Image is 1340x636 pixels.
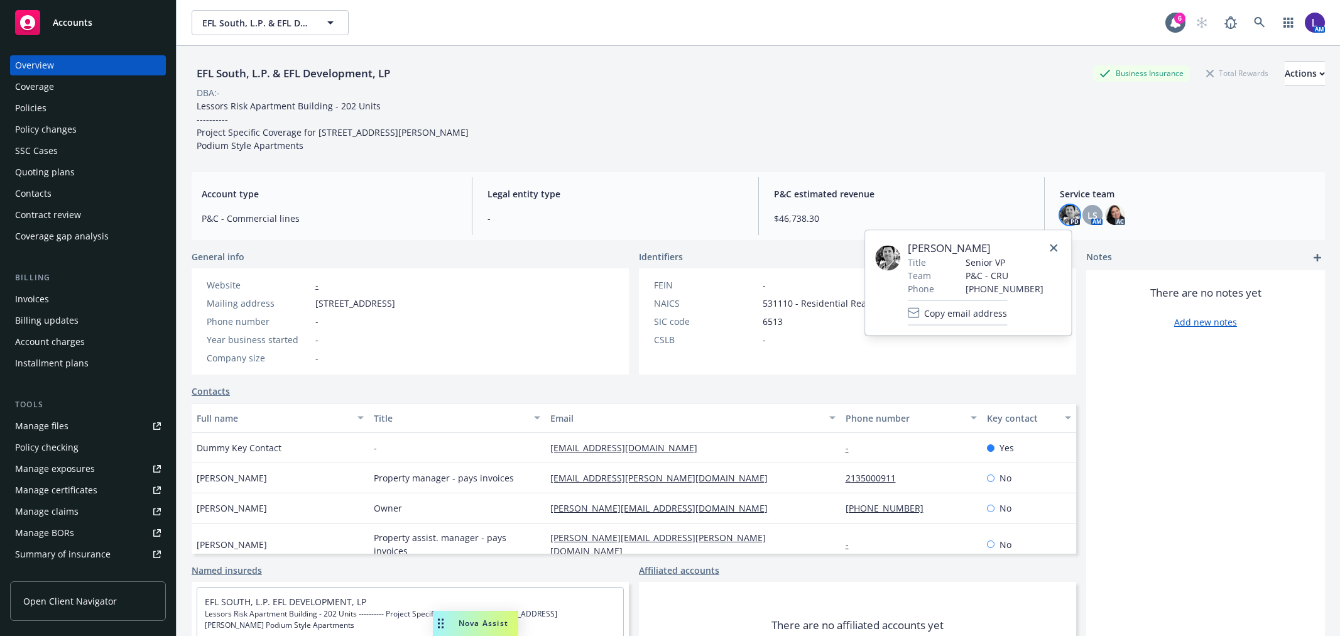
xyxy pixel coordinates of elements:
[207,333,310,346] div: Year business started
[10,5,166,40] a: Accounts
[10,459,166,479] a: Manage exposures
[966,256,1043,269] span: Senior VP
[192,564,262,577] a: Named insureds
[15,310,79,331] div: Billing updates
[1200,65,1275,81] div: Total Rewards
[10,523,166,543] a: Manage BORs
[550,502,778,514] a: [PERSON_NAME][EMAIL_ADDRESS][DOMAIN_NAME]
[639,250,683,263] span: Identifiers
[924,306,1007,319] span: Copy email address
[205,608,616,631] span: Lessors Risk Apartment Building - 202 Units ---------- Project Specific Coverage for [STREET_ADDR...
[15,141,58,161] div: SSC Cases
[550,532,766,557] a: [PERSON_NAME][EMAIL_ADDRESS][PERSON_NAME][DOMAIN_NAME]
[908,300,1007,326] button: Copy email address
[846,412,963,425] div: Phone number
[192,385,230,398] a: Contacts
[908,241,1043,256] span: [PERSON_NAME]
[192,403,369,433] button: Full name
[1310,250,1325,265] a: add
[202,212,457,225] span: P&C - Commercial lines
[908,282,934,295] span: Phone
[192,10,349,35] button: EFL South, L.P. & EFL Development, LP
[15,119,77,140] div: Policy changes
[10,162,166,182] a: Quoting plans
[654,278,758,292] div: FEIN
[15,226,109,246] div: Coverage gap analysis
[15,353,89,373] div: Installment plans
[763,278,766,292] span: -
[982,403,1076,433] button: Key contact
[1285,62,1325,85] div: Actions
[1000,471,1011,485] span: No
[1305,13,1325,33] img: photo
[550,472,778,484] a: [EMAIL_ADDRESS][PERSON_NAME][DOMAIN_NAME]
[763,315,783,328] span: 6513
[10,353,166,373] a: Installment plans
[374,531,541,557] span: Property assist. manager - pays invoices
[1105,205,1125,225] img: photo
[315,279,319,291] a: -
[197,441,281,454] span: Dummy Key Contact
[1000,441,1014,454] span: Yes
[654,315,758,328] div: SIC code
[1247,10,1272,35] a: Search
[1150,285,1261,300] span: There are no notes yet
[374,412,527,425] div: Title
[15,416,68,436] div: Manage files
[846,502,934,514] a: [PHONE_NUMBER]
[15,205,81,225] div: Contract review
[987,412,1057,425] div: Key contact
[433,611,518,636] button: Nova Assist
[10,119,166,140] a: Policy changes
[10,502,166,522] a: Manage claims
[763,333,766,346] span: -
[23,595,117,608] span: Open Client Navigator
[15,437,79,458] div: Policy checking
[315,333,319,346] span: -
[15,332,85,352] div: Account charges
[846,442,859,454] a: -
[1000,538,1011,551] span: No
[369,403,546,433] button: Title
[10,437,166,458] a: Policy checking
[1060,187,1315,200] span: Service team
[315,297,395,310] span: [STREET_ADDRESS]
[1046,241,1061,256] a: close
[1174,315,1237,329] a: Add new notes
[875,246,900,271] img: employee photo
[15,98,46,118] div: Policies
[654,333,758,346] div: CSLB
[10,184,166,204] a: Contacts
[10,332,166,352] a: Account charges
[192,250,244,263] span: General info
[488,212,743,225] span: -
[10,271,166,284] div: Billing
[197,412,350,425] div: Full name
[207,297,310,310] div: Mailing address
[374,502,402,515] span: Owner
[53,18,92,28] span: Accounts
[966,269,1043,282] span: P&C - CRU
[1189,10,1214,35] a: Start snowing
[197,100,471,151] span: Lessors Risk Apartment Building - 202 Units ---------- Project Specific Coverage for [STREET_ADDR...
[10,416,166,436] a: Manage files
[1285,61,1325,86] button: Actions
[639,564,719,577] a: Affiliated accounts
[763,297,897,310] span: 531110 - Residential Real Estate
[315,351,319,365] span: -
[197,86,220,99] div: DBA: -
[192,65,395,82] div: EFL South, L.P. & EFL Development, LP
[197,502,267,515] span: [PERSON_NAME]
[10,98,166,118] a: Policies
[15,544,111,564] div: Summary of insurance
[908,269,931,282] span: Team
[1060,205,1080,225] img: photo
[10,289,166,309] a: Invoices
[10,55,166,75] a: Overview
[197,471,267,485] span: [PERSON_NAME]
[15,162,75,182] div: Quoting plans
[654,297,758,310] div: NAICS
[374,471,514,485] span: Property manager - pays invoices
[908,256,926,269] span: Title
